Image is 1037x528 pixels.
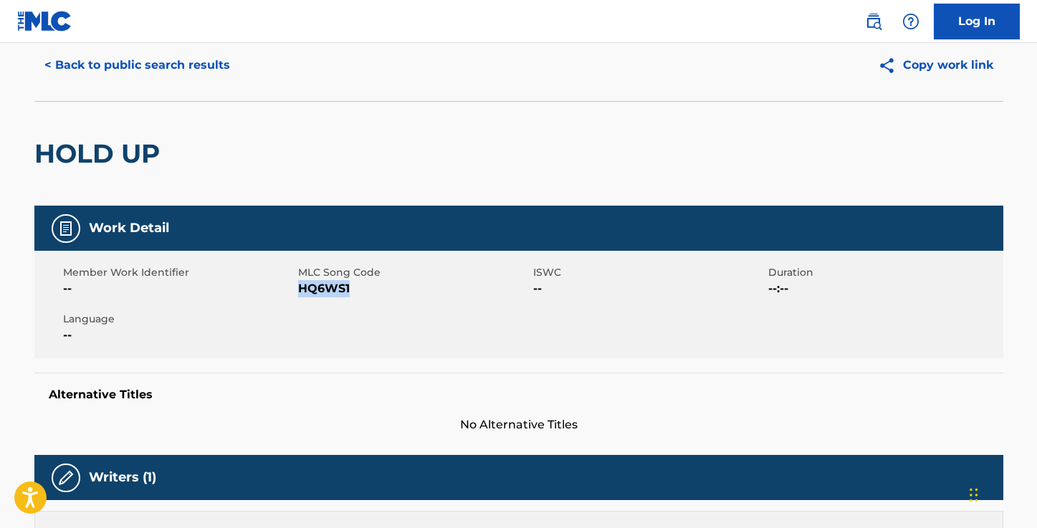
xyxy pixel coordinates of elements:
[17,11,72,32] img: MLC Logo
[49,388,989,402] h5: Alternative Titles
[934,4,1020,39] a: Log In
[865,13,882,30] img: search
[868,47,1003,83] button: Copy work link
[298,265,530,280] span: MLC Song Code
[965,459,1037,528] iframe: Chat Widget
[533,280,765,297] span: --
[34,47,240,83] button: < Back to public search results
[768,265,1000,280] span: Duration
[57,220,75,237] img: Work Detail
[298,280,530,297] span: HQ6WS1
[63,265,295,280] span: Member Work Identifier
[63,327,295,344] span: --
[878,57,903,75] img: Copy work link
[34,416,1003,433] span: No Alternative Titles
[63,280,295,297] span: --
[63,312,295,327] span: Language
[533,265,765,280] span: ISWC
[89,220,169,236] h5: Work Detail
[902,13,919,30] img: help
[897,7,925,36] div: Help
[57,469,75,486] img: Writers
[89,469,156,486] h5: Writers (1)
[859,7,888,36] a: Public Search
[970,474,978,517] div: Drag
[34,138,167,170] h2: HOLD UP
[768,280,1000,297] span: --:--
